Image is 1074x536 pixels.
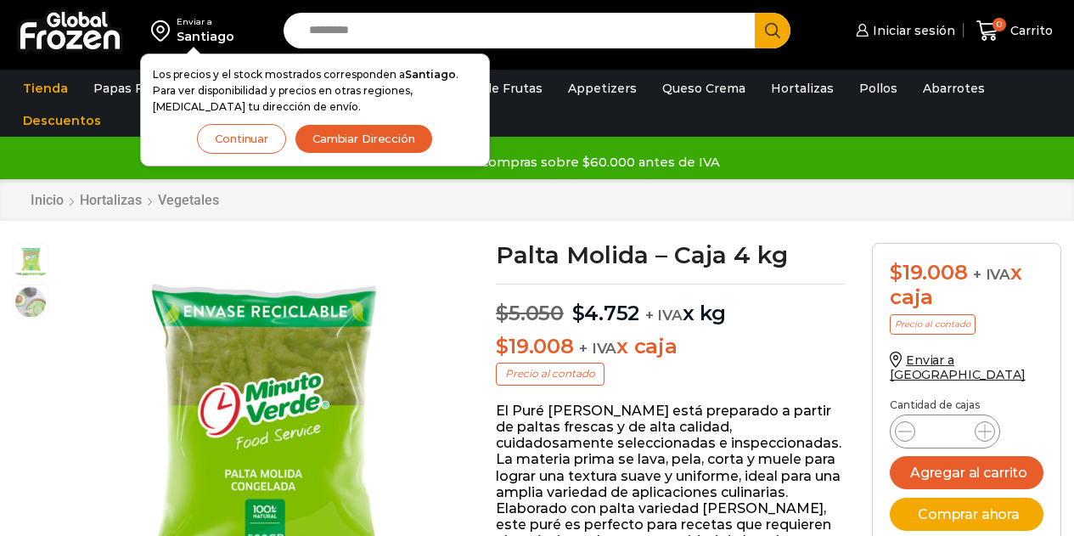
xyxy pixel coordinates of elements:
a: Iniciar sesión [852,14,955,48]
span: $ [572,301,585,325]
a: Tienda [14,72,76,104]
span: $ [496,301,509,325]
button: Cambiar Dirección [295,124,433,154]
p: Precio al contado [890,314,976,335]
bdi: 19.008 [890,260,967,285]
a: Hortalizas [79,192,143,208]
span: $ [890,260,902,285]
div: Enviar a [177,16,234,28]
button: Comprar ahora [890,498,1043,531]
span: Iniciar sesión [869,22,955,39]
a: Papas Fritas [85,72,179,104]
span: Carrito [1006,22,1053,39]
p: Cantidad de cajas [890,399,1043,411]
div: Santiago [177,28,234,45]
a: Pulpa de Frutas [436,72,551,104]
button: Continuar [197,124,286,154]
strong: Santiago [405,68,456,81]
a: Pollos [851,72,906,104]
span: palta-molida [14,244,48,278]
span: + IVA [973,266,1010,283]
button: Agregar al carrito [890,456,1043,489]
h1: Palta Molida – Caja 4 kg [496,243,846,267]
nav: Breadcrumb [30,192,220,208]
a: Queso Crema [654,72,754,104]
a: Hortalizas [762,72,842,104]
a: 0 Carrito [972,11,1057,51]
a: Appetizers [559,72,645,104]
div: x caja [890,261,1043,310]
input: Product quantity [929,420,961,443]
a: Vegetales [157,192,220,208]
span: palta-molida [14,285,48,319]
bdi: 4.752 [572,301,640,325]
a: Abarrotes [914,72,993,104]
a: Inicio [30,192,65,208]
bdi: 5.050 [496,301,564,325]
p: Precio al contado [496,363,604,385]
span: $ [496,334,509,358]
p: x caja [496,335,846,359]
p: Los precios y el stock mostrados corresponden a . Para ver disponibilidad y precios en otras regi... [153,66,477,116]
button: Search button [755,13,790,48]
span: + IVA [579,340,616,357]
bdi: 19.008 [496,334,573,358]
span: + IVA [645,307,683,324]
p: x kg [496,284,846,326]
span: 0 [992,18,1006,31]
a: Enviar a [GEOGRAPHIC_DATA] [890,353,1026,382]
img: address-field-icon.svg [151,16,177,45]
a: Descuentos [14,104,110,137]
